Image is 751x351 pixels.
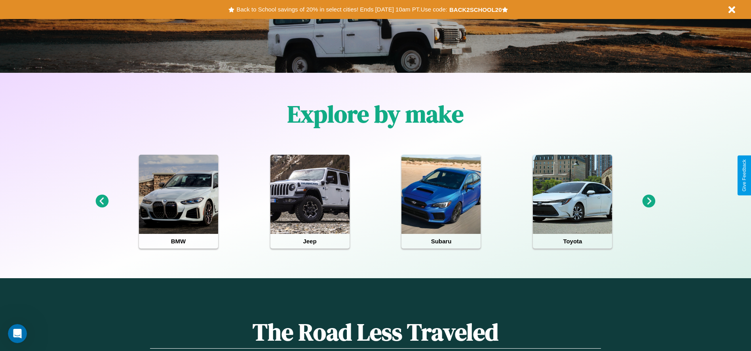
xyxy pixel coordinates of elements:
[234,4,449,15] button: Back to School savings of 20% in select cities! Ends [DATE] 10am PT.Use code:
[150,316,601,349] h1: The Road Less Traveled
[401,234,481,249] h4: Subaru
[139,234,218,249] h4: BMW
[533,234,612,249] h4: Toyota
[270,234,350,249] h4: Jeep
[287,98,464,130] h1: Explore by make
[449,6,502,13] b: BACK2SCHOOL20
[8,324,27,343] iframe: Intercom live chat
[741,159,747,192] div: Give Feedback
